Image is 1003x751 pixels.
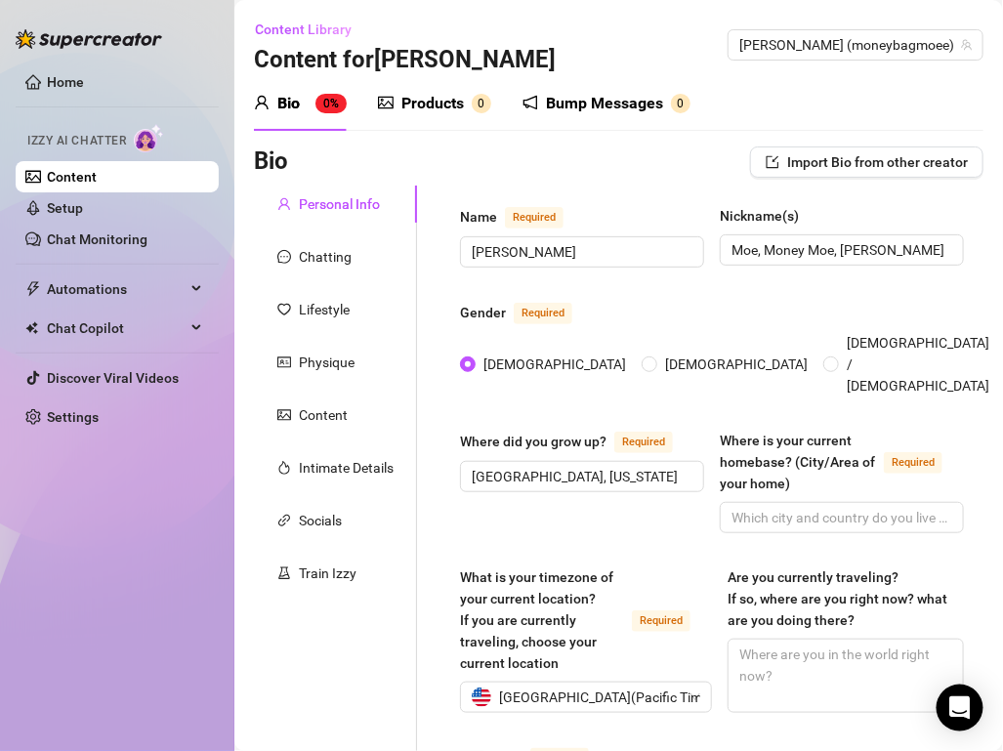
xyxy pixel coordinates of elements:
[839,332,997,396] span: [DEMOGRAPHIC_DATA] / [DEMOGRAPHIC_DATA]
[460,206,497,228] div: Name
[720,205,813,227] label: Nickname(s)
[277,250,291,264] span: message
[299,563,356,584] div: Train Izzy
[787,154,968,170] span: Import Bio from other creator
[378,95,394,110] span: picture
[632,610,690,632] span: Required
[671,94,690,113] sup: 0
[937,685,983,731] div: Open Intercom Messenger
[47,231,147,247] a: Chat Monitoring
[277,514,291,527] span: link
[728,569,947,628] span: Are you currently traveling? If so, where are you right now? what are you doing there?
[299,352,355,373] div: Physique
[47,313,186,344] span: Chat Copilot
[299,193,380,215] div: Personal Info
[401,92,464,115] div: Products
[460,205,585,229] label: Name
[299,246,352,268] div: Chatting
[522,95,538,110] span: notification
[299,510,342,531] div: Socials
[731,239,948,261] input: Nickname(s)
[254,45,556,76] h3: Content for [PERSON_NAME]
[739,30,972,60] span: Monique (moneybagmoee)
[16,29,162,49] img: logo-BBDzfeDw.svg
[277,408,291,422] span: picture
[460,302,506,323] div: Gender
[47,273,186,305] span: Automations
[720,205,799,227] div: Nickname(s)
[720,430,964,494] label: Where is your current homebase? (City/Area of your home)
[505,207,564,229] span: Required
[614,432,673,453] span: Required
[546,92,663,115] div: Bump Messages
[47,200,83,216] a: Setup
[460,301,594,324] label: Gender
[277,566,291,580] span: experiment
[47,370,179,386] a: Discover Viral Videos
[254,95,270,110] span: user
[514,303,572,324] span: Required
[277,92,300,115] div: Bio
[299,404,348,426] div: Content
[134,124,164,152] img: AI Chatter
[254,146,288,178] h3: Bio
[460,431,606,452] div: Where did you grow up?
[254,14,367,45] button: Content Library
[47,74,84,90] a: Home
[255,21,352,37] span: Content Library
[657,354,815,375] span: [DEMOGRAPHIC_DATA]
[47,409,99,425] a: Settings
[47,169,97,185] a: Content
[750,146,983,178] button: Import Bio from other creator
[731,507,948,528] input: Where is your current homebase? (City/Area of your home)
[277,461,291,475] span: fire
[299,457,394,479] div: Intimate Details
[460,430,694,453] label: Where did you grow up?
[961,39,973,51] span: team
[884,452,942,474] span: Required
[25,321,38,335] img: Chat Copilot
[766,155,779,169] span: import
[476,354,634,375] span: [DEMOGRAPHIC_DATA]
[25,281,41,297] span: thunderbolt
[277,355,291,369] span: idcard
[460,569,613,671] span: What is your timezone of your current location? If you are currently traveling, choose your curre...
[472,241,689,263] input: Name
[315,94,347,113] sup: 0%
[277,303,291,316] span: heart
[472,466,689,487] input: Where did you grow up?
[299,299,350,320] div: Lifestyle
[472,94,491,113] sup: 0
[472,688,491,707] img: us
[27,132,126,150] span: Izzy AI Chatter
[499,683,714,712] span: [GEOGRAPHIC_DATA] ( Pacific Time )
[277,197,291,211] span: user
[720,430,876,494] div: Where is your current homebase? (City/Area of your home)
